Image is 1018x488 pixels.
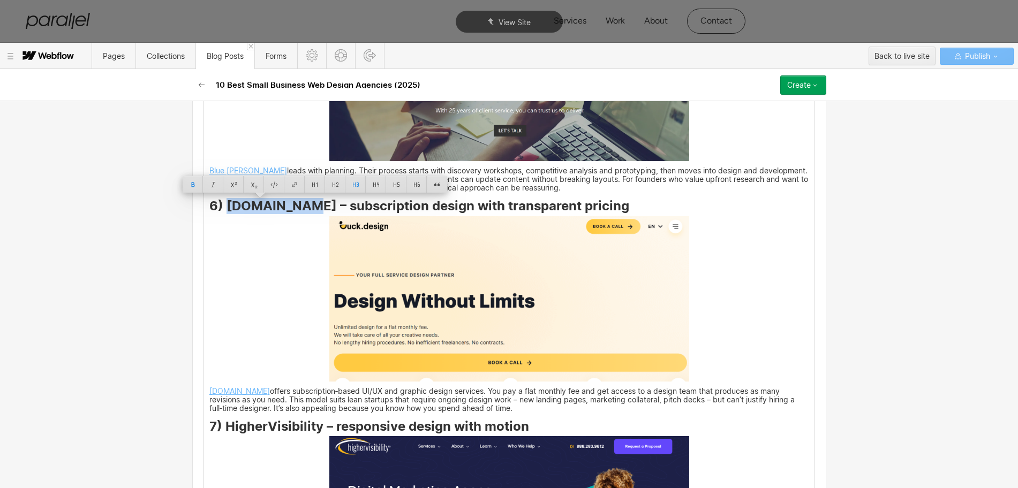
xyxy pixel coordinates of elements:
[209,386,270,395] a: [DOMAIN_NAME]
[266,51,286,60] span: Forms
[247,43,254,50] a: Close 'Blog Posts' tab
[209,198,629,213] strong: 6) [DOMAIN_NAME] – subscription design with transparent pricing
[147,51,185,60] span: Collections
[207,51,244,60] span: Blog Posts
[209,388,809,413] p: offers subscription‑based UI/UX and graphic design services. You pay a flat monthly fee and get a...
[940,48,1014,65] button: Publish
[963,48,990,64] span: Publish
[216,82,420,88] h2: 10 Best Small Business Web Design Agencies (2025)
[869,47,936,65] button: Back to live site
[209,166,287,175] a: Blue [PERSON_NAME]
[209,418,529,434] strong: 7) HigherVisibility – responsive design with motion
[787,81,811,89] div: Create
[103,51,125,60] span: Pages
[780,75,826,95] button: Create
[499,18,531,27] span: View Site
[209,168,809,192] p: leads with planning. Their process starts with discovery workshops, competitive analysis and prot...
[874,48,930,64] div: Back to live site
